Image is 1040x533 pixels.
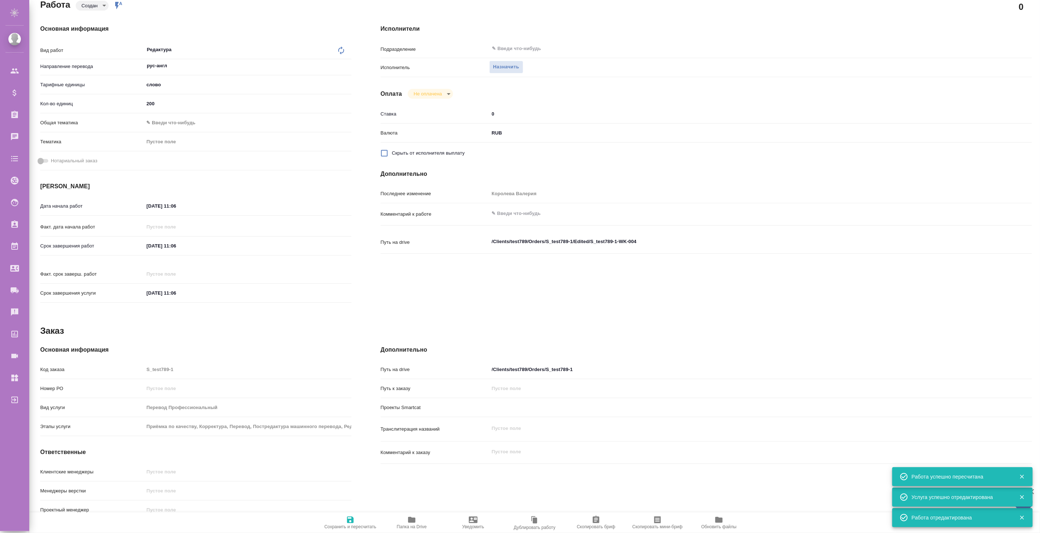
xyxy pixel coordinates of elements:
[40,63,144,70] p: Направление перевода
[974,48,975,49] button: Open
[144,485,351,496] input: Пустое поле
[144,402,351,413] input: Пустое поле
[381,449,489,456] p: Комментарий к заказу
[491,44,951,53] input: ✎ Введи что-нибудь
[144,79,351,91] div: слово
[381,64,489,71] p: Исполнитель
[381,366,489,373] p: Путь на drive
[40,24,351,33] h4: Основная информация
[489,188,978,199] input: Пустое поле
[40,345,351,354] h4: Основная информация
[489,61,523,73] button: Назначить
[144,269,208,279] input: Пустое поле
[489,127,978,139] div: RUB
[144,241,208,251] input: ✎ Введи что-нибудь
[40,423,144,430] p: Этапы услуги
[381,46,489,53] p: Подразделение
[381,513,442,533] button: Папка на Drive
[144,98,351,109] input: ✎ Введи что-нибудь
[912,514,1008,521] div: Работа отредактирована
[51,157,97,165] span: Нотариальный заказ
[632,524,682,529] span: Скопировать мини-бриф
[40,182,351,191] h4: [PERSON_NAME]
[577,524,615,529] span: Скопировать бриф
[381,90,402,98] h4: Оплата
[40,100,144,107] p: Кол-во единиц
[381,110,489,118] p: Ставка
[1014,473,1029,480] button: Закрыть
[144,383,351,394] input: Пустое поле
[40,487,144,495] p: Менеджеры верстки
[347,65,349,67] button: Open
[1014,494,1029,500] button: Закрыть
[144,364,351,375] input: Пустое поле
[40,385,144,392] p: Номер РО
[147,138,343,145] div: Пустое поле
[40,223,144,231] p: Факт. дата начала работ
[701,524,737,529] span: Обновить файлы
[40,325,64,337] h2: Заказ
[40,271,144,278] p: Факт. срок заверш. работ
[40,448,351,457] h4: Ответственные
[392,150,465,157] span: Скрыть от исполнителя выплату
[504,513,565,533] button: Дублировать работу
[320,513,381,533] button: Сохранить и пересчитать
[40,47,144,54] p: Вид работ
[489,383,978,394] input: Пустое поле
[514,525,555,530] span: Дублировать работу
[76,1,109,11] div: Создан
[912,473,1008,480] div: Работа успешно пересчитана
[144,201,208,211] input: ✎ Введи что-нибудь
[144,222,208,232] input: Пустое поле
[40,468,144,476] p: Клиентские менеджеры
[144,466,351,477] input: Пустое поле
[462,524,484,529] span: Уведомить
[40,138,144,145] p: Тематика
[40,366,144,373] p: Код заказа
[144,117,351,129] div: ✎ Введи что-нибудь
[627,513,688,533] button: Скопировать мини-бриф
[381,426,489,433] p: Транслитерация названий
[565,513,627,533] button: Скопировать бриф
[381,129,489,137] p: Валюта
[40,404,144,411] p: Вид услуги
[1014,514,1029,521] button: Закрыть
[381,24,1032,33] h4: Исполнители
[324,524,376,529] span: Сохранить и пересчитать
[40,81,144,88] p: Тарифные единицы
[40,290,144,297] p: Срок завершения услуги
[40,242,144,250] p: Срок завершения работ
[381,190,489,197] p: Последнее изменение
[489,109,978,119] input: ✎ Введи что-нибудь
[493,63,519,71] span: Назначить
[381,211,489,218] p: Комментарий к работе
[912,494,1008,501] div: Услуга успешно отредактирована
[79,3,100,9] button: Создан
[40,119,144,126] p: Общая тематика
[397,524,427,529] span: Папка на Drive
[144,288,208,298] input: ✎ Введи что-нибудь
[40,203,144,210] p: Дата начала работ
[144,421,351,432] input: Пустое поле
[381,170,1032,178] h4: Дополнительно
[381,385,489,392] p: Путь к заказу
[408,89,453,99] div: Создан
[381,404,489,411] p: Проекты Smartcat
[40,506,144,514] p: Проектный менеджер
[489,364,978,375] input: ✎ Введи что-нибудь
[144,136,351,148] div: Пустое поле
[688,513,750,533] button: Обновить файлы
[442,513,504,533] button: Уведомить
[1019,0,1024,13] h2: 0
[381,239,489,246] p: Путь на drive
[144,504,351,515] input: Пустое поле
[147,119,343,126] div: ✎ Введи что-нибудь
[381,345,1032,354] h4: Дополнительно
[489,235,978,248] textarea: /Clients/test789/Orders/S_test789-1/Edited/S_test789-1-WK-004
[411,91,444,97] button: Не оплачена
